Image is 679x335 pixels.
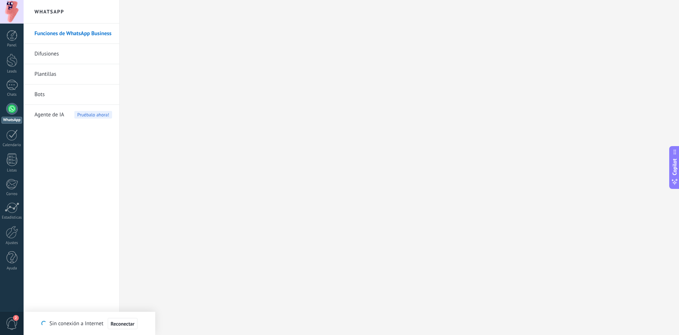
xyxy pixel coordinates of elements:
span: 2 [13,315,19,321]
div: Correo [1,192,22,197]
a: Plantillas [34,64,112,84]
li: Agente de IA [24,105,119,125]
div: Sin conexión a Internet [41,318,137,330]
span: Copilot [671,159,678,175]
span: Reconectar [111,321,135,326]
li: Difusiones [24,44,119,64]
div: Chats [1,92,22,97]
div: Leads [1,69,22,74]
div: Ayuda [1,266,22,271]
li: Plantillas [24,64,119,84]
div: WhatsApp [1,117,22,124]
li: Funciones de WhatsApp Business [24,24,119,44]
div: Ajustes [1,241,22,245]
div: Listas [1,168,22,173]
span: Pruébalo ahora! [74,111,112,119]
a: Bots [34,84,112,105]
div: Estadísticas [1,215,22,220]
a: Difusiones [34,44,112,64]
a: Agente de IAPruébalo ahora! [34,105,112,125]
div: Panel [1,43,22,48]
span: Agente de IA [34,105,64,125]
div: Calendario [1,143,22,148]
a: Funciones de WhatsApp Business [34,24,112,44]
button: Reconectar [108,318,137,330]
li: Bots [24,84,119,105]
